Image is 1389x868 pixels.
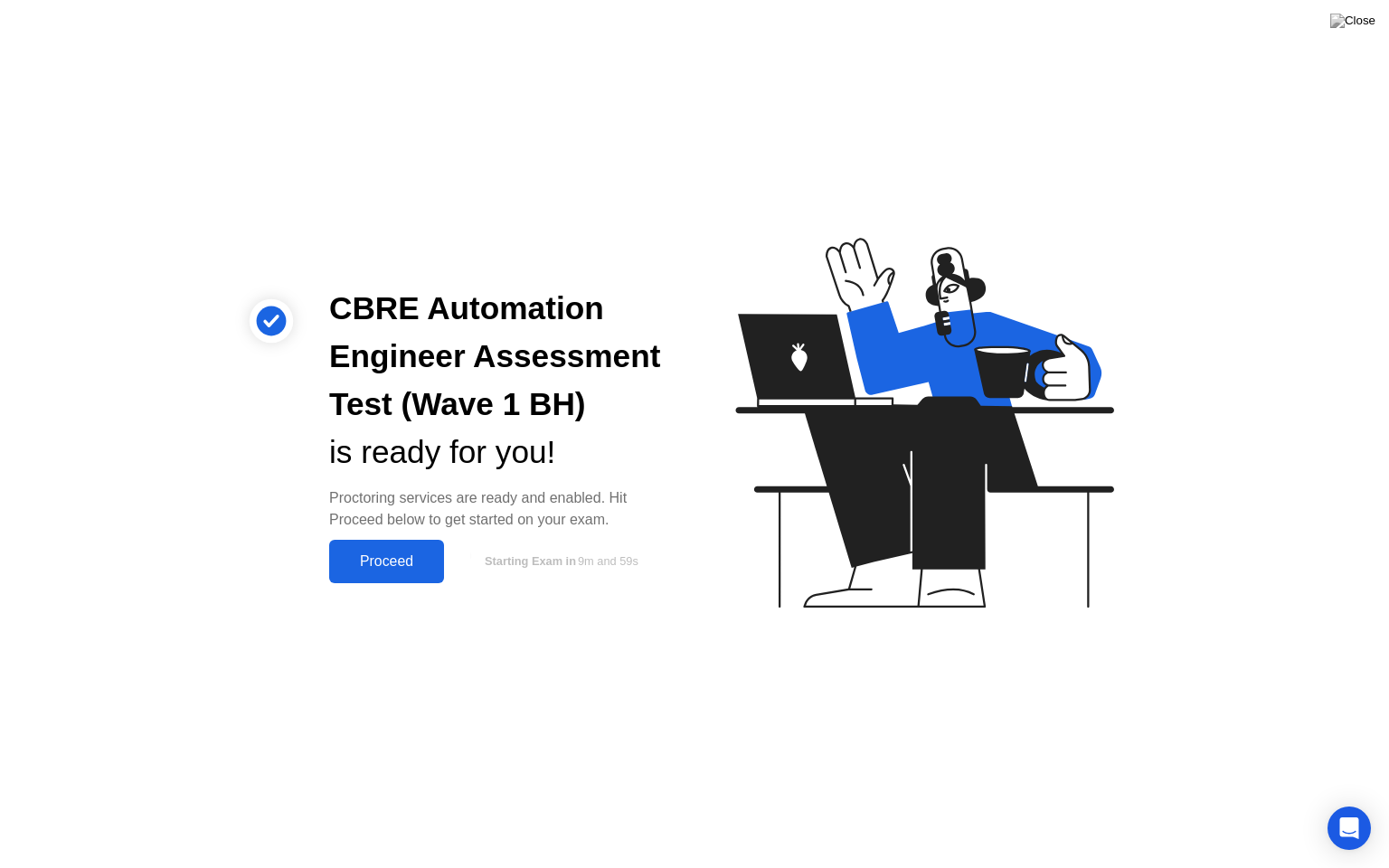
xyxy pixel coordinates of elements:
[453,544,666,579] button: Starting Exam in9m and 59s
[578,554,638,568] span: 9m and 59s
[329,285,666,428] div: CBRE Automation Engineer Assessment Test (Wave 1 BH)
[1328,807,1371,850] div: Open Intercom Messenger
[329,487,666,531] div: Proctoring services are ready and enabled. Hit Proceed below to get started on your exam.
[329,540,444,583] button: Proceed
[335,553,439,570] div: Proceed
[329,429,666,476] div: is ready for you!
[1330,14,1375,28] img: Close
